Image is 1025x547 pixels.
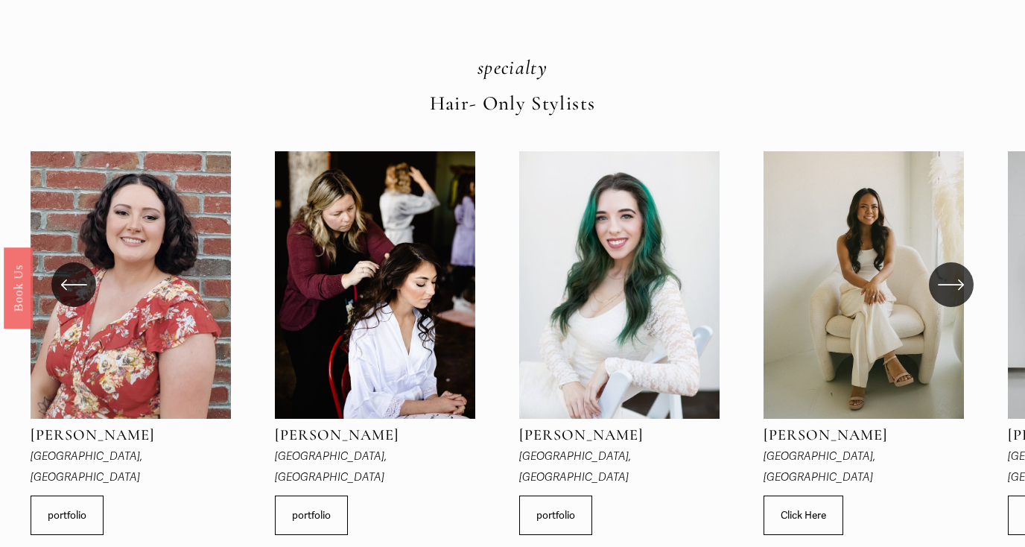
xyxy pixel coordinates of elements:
a: Click Here [764,496,843,535]
a: Book Us [4,247,33,329]
a: portfolio [275,496,348,535]
a: portfolio [31,496,104,535]
button: Next [929,262,974,307]
em: specialty [477,55,548,80]
p: Hair- Only Stylists [31,86,994,121]
button: Previous [51,262,96,307]
a: portfolio [519,496,592,535]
